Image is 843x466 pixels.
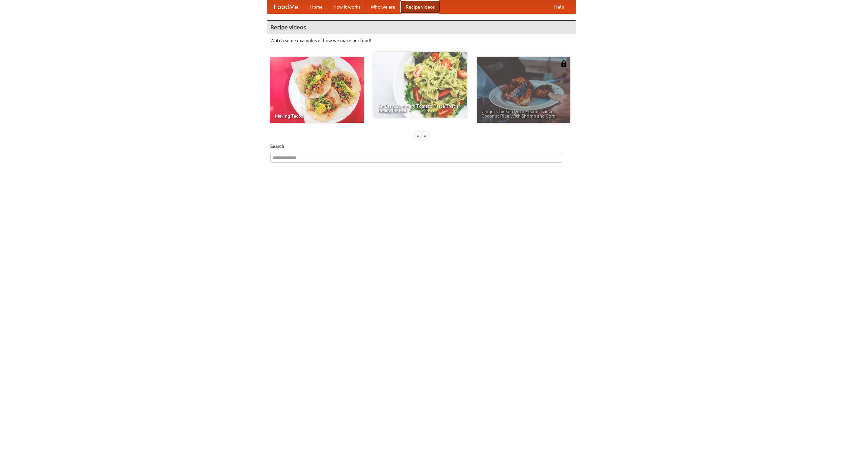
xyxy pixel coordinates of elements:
img: 483408.png [560,60,567,67]
a: Help [549,0,569,14]
span: Making Tacos [275,114,359,118]
a: FoodMe [267,0,305,14]
h4: Recipe videos [267,21,576,34]
span: An Easy, Summery Tomato Pasta That's Ready for Fall [378,104,462,113]
a: Who we are [366,0,400,14]
h5: Search [270,143,573,150]
a: Recipe videos [400,0,440,14]
a: Making Tacos [270,57,364,123]
div: » [422,131,428,140]
p: Watch some examples of how we make our food! [270,37,573,44]
a: How it works [328,0,366,14]
a: Home [305,0,328,14]
a: An Easy, Summery Tomato Pasta That's Ready for Fall [373,52,467,118]
div: « [415,131,421,140]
